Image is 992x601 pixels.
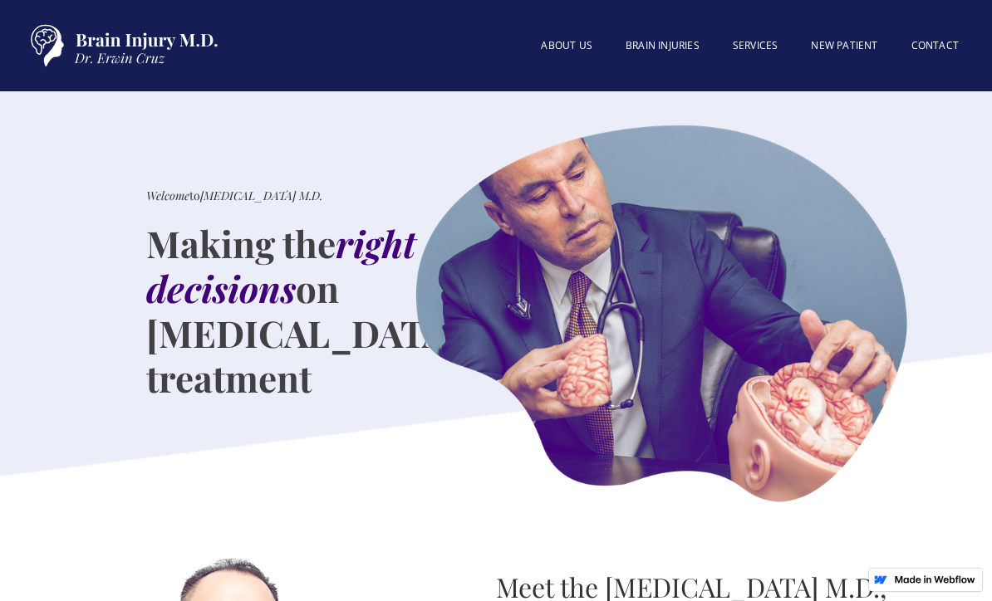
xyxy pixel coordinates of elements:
[146,188,322,204] div: to
[894,575,975,584] img: Made in Webflow
[794,29,894,62] a: New patient
[609,29,716,62] a: BRAIN INJURIES
[895,29,975,62] a: Contact
[146,221,458,400] h1: Making the on [MEDICAL_DATA] treatment
[200,188,322,203] em: [MEDICAL_DATA] M.D.
[146,188,189,203] em: Welcome
[17,17,224,75] a: home
[716,29,795,62] a: SERVICES
[146,218,416,312] em: right decisions
[524,29,609,62] a: About US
